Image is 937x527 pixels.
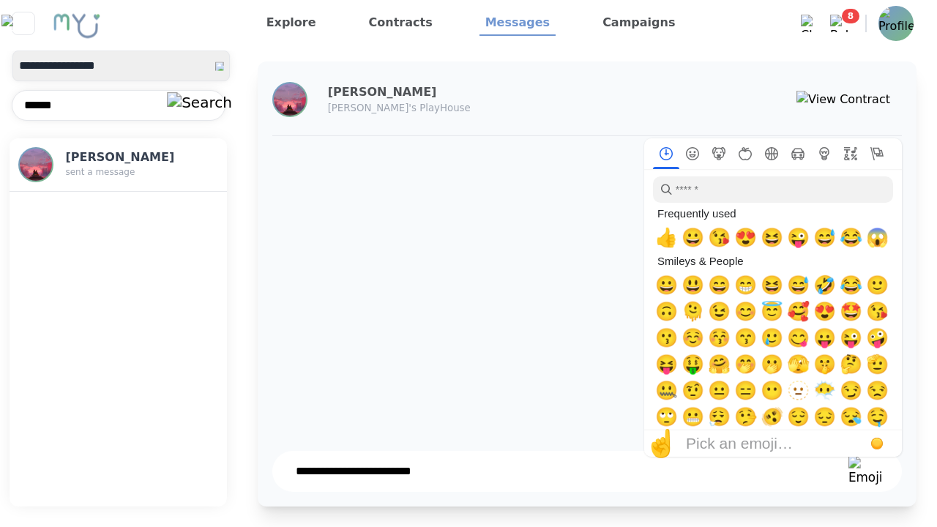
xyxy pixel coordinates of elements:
[10,138,227,192] button: Profile[PERSON_NAME]sent a message
[848,456,883,487] img: Emoji
[878,6,914,41] img: Profile
[1,15,45,32] img: Close sidebar
[363,11,438,36] a: Contracts
[597,11,681,36] a: Campaigns
[328,83,602,101] h3: [PERSON_NAME]
[20,149,52,181] img: Profile
[479,11,556,36] a: Messages
[842,9,859,23] span: 8
[274,83,306,116] img: Profile
[167,92,232,114] img: Search
[328,101,602,116] p: [PERSON_NAME]'s PlayHouse
[801,15,818,32] img: Chat
[261,11,322,36] a: Explore
[65,149,184,166] h3: [PERSON_NAME]
[65,166,184,178] p: sent a message
[830,15,848,32] img: Bell
[796,91,890,108] img: View Contract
